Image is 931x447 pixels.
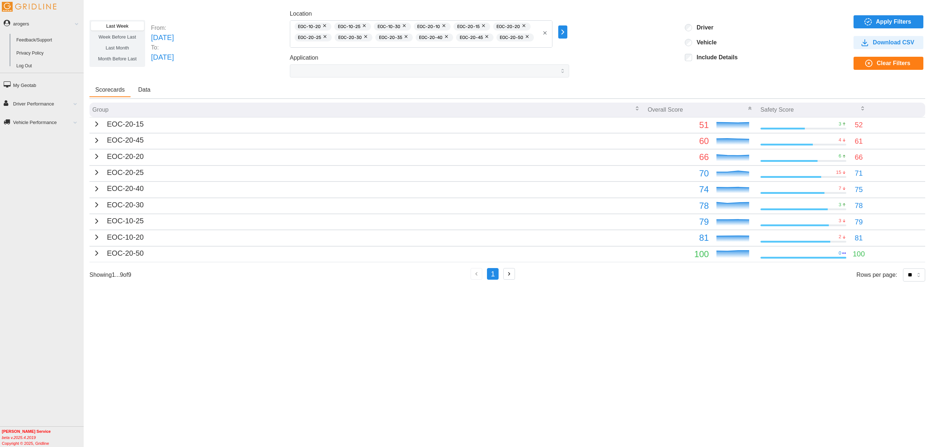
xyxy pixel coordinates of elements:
a: Feedback/Support [13,34,84,47]
p: EOC-20-25 [107,167,144,178]
a: Privacy Policy [13,47,84,60]
p: EOC-20-15 [107,119,144,130]
span: EOC-20-15 [457,23,480,31]
p: EOC-20-20 [107,151,144,162]
span: EOC-20-30 [338,33,362,41]
span: Data [138,87,151,93]
p: [DATE] [151,52,174,63]
span: EOC-20-25 [298,33,321,41]
p: 52 [855,119,863,131]
label: Include Details [692,54,738,61]
button: EOC-20-40 [92,183,144,194]
button: EOC-20-30 [92,199,144,211]
p: Safety Score [760,105,794,114]
button: Download CSV [854,36,923,49]
p: EOC-20-40 [107,183,144,194]
p: 60 [648,134,709,148]
button: Apply Filters [854,15,923,28]
p: 66 [648,150,709,164]
span: EOC-10-25 [338,23,360,31]
p: 100 [648,247,709,261]
button: EOC-20-15 [92,119,144,130]
p: 79 [855,216,863,228]
span: Last Month [105,45,129,51]
p: Group [92,105,108,114]
p: 71 [855,168,863,179]
label: Location [290,9,312,19]
p: 2 [839,234,841,240]
p: 51 [648,118,709,132]
button: 1 [487,268,499,280]
button: Clear Filters [854,57,923,70]
span: Clear Filters [877,57,910,69]
p: 74 [648,183,709,196]
span: EOC-10-30 [377,23,400,31]
p: 81 [855,232,863,244]
p: From: [151,24,174,32]
i: beta v.2025.4.2019 [2,435,36,440]
p: [DATE] [151,32,174,43]
p: 15 [836,169,841,176]
p: 79 [648,215,709,229]
b: [PERSON_NAME] Service [2,429,51,434]
span: Month Before Last [98,56,137,61]
span: EOC-20-50 [500,33,523,41]
span: Download CSV [873,36,914,49]
p: EOC-10-20 [107,232,144,243]
p: 75 [855,184,863,195]
span: EOC-10-20 [298,23,321,31]
span: EOC-20-35 [379,33,402,41]
p: 61 [855,136,863,147]
button: EOC-20-25 [92,167,144,178]
label: Application [290,53,318,63]
p: 100 [853,248,865,260]
span: EOC-20-40 [419,33,443,41]
p: Rows per page: [856,271,897,279]
p: EOC-20-50 [107,248,144,259]
a: Log Out [13,60,84,73]
span: Week Before Last [99,34,136,40]
p: EOC-10-25 [107,215,144,227]
p: 7 [839,185,841,192]
p: 81 [648,231,709,245]
p: EOC-20-30 [107,199,144,211]
span: Apply Filters [876,16,911,28]
label: Vehicle [692,39,716,46]
span: EOC-20-20 [496,23,520,31]
button: EOC-20-20 [92,151,144,162]
p: 4 [839,137,841,143]
span: EOC-20-45 [460,33,483,41]
p: 78 [648,199,709,213]
div: Copyright © 2025, Gridline [2,428,84,446]
p: 3 [839,121,841,127]
span: EOC-20-10 [417,23,440,31]
p: EOC-20-45 [107,135,144,146]
p: 6 [839,153,841,159]
p: 78 [855,200,863,211]
button: EOC-20-50 [92,248,144,259]
span: Last Week [106,23,128,29]
img: Gridline [2,2,56,12]
p: Overall Score [648,105,683,114]
button: EOC-20-45 [92,135,144,146]
p: To: [151,43,174,52]
span: Scorecards [95,87,125,93]
p: 70 [648,167,709,180]
p: Showing 1 ... 9 of 9 [89,271,131,279]
button: EOC-10-25 [92,215,144,227]
button: EOC-10-20 [92,232,144,243]
label: Driver [692,24,713,31]
p: 66 [855,152,863,163]
p: 3 [839,201,841,208]
p: 3 [839,217,841,224]
p: 0 [839,250,841,256]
